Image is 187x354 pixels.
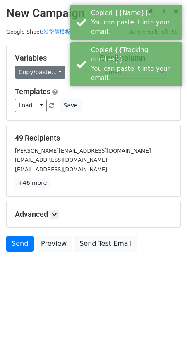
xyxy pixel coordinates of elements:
div: Copied {{Tracking number}}. You can paste it into your email. [91,46,179,83]
div: 聊天小组件 [146,314,187,354]
a: Templates [15,87,50,96]
div: Copied {{Name}}. You can paste it into your email. [91,8,179,36]
small: Google Sheet: [6,29,70,35]
h5: 49 Recipients [15,133,172,143]
small: [EMAIL_ADDRESS][DOMAIN_NAME] [15,166,107,172]
a: Preview [36,236,72,252]
a: Send Test Email [74,236,137,252]
h2: New Campaign [6,6,181,20]
a: Load... [15,99,47,112]
h5: Variables [15,53,87,63]
a: Send [6,236,34,252]
button: Save [60,99,81,112]
a: 发货信模板 [43,29,70,35]
a: Copy/paste... [15,66,65,79]
a: +46 more [15,178,50,188]
small: [PERSON_NAME][EMAIL_ADDRESS][DOMAIN_NAME] [15,148,151,154]
h5: Advanced [15,210,172,219]
small: [EMAIL_ADDRESS][DOMAIN_NAME] [15,157,107,163]
iframe: Chat Widget [146,314,187,354]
